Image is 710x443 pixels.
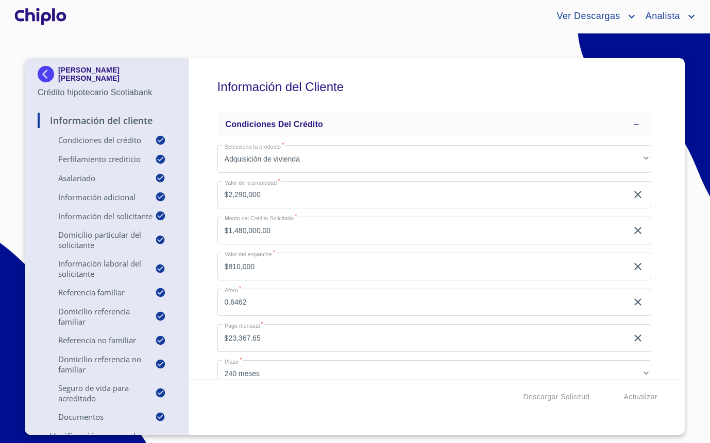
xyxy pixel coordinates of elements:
img: Docupass spot blue [38,66,58,82]
p: Información adicional [38,192,155,202]
button: clear input [632,332,644,344]
span: Descargar Solicitud [523,391,590,403]
p: Asalariado [38,173,155,183]
p: Documentos [38,412,155,422]
span: Condiciones del Crédito [226,120,323,129]
p: Domicilio Referencia Familiar [38,306,155,327]
p: Información Laboral del Solicitante [38,258,155,279]
p: Información del Cliente [38,114,176,127]
button: account of current user [638,8,698,25]
p: [PERSON_NAME] [PERSON_NAME] [58,66,176,82]
span: Actualizar [624,391,657,403]
p: Verificación General [38,430,176,442]
div: 240 meses [217,360,651,388]
button: Descargar Solicitud [519,387,594,406]
button: Actualizar [620,387,662,406]
p: Domicilio Particular del Solicitante [38,229,155,250]
button: clear input [632,224,644,237]
div: Condiciones del Crédito [217,112,651,137]
p: Condiciones del Crédito [38,135,155,145]
p: Perfilamiento crediticio [38,154,155,164]
button: clear input [632,296,644,308]
h5: Información del Cliente [217,66,651,108]
p: Crédito hipotecario Scotiabank [38,86,176,99]
button: clear input [632,188,644,201]
p: Información del Solicitante [38,211,155,221]
p: Referencia Familiar [38,287,155,297]
p: Referencia No Familiar [38,335,155,345]
p: Domicilio Referencia No Familiar [38,354,155,375]
button: account of current user [549,8,637,25]
span: Analista [638,8,685,25]
div: Adquisición de vivienda [217,145,651,173]
p: Seguro de Vida para Acreditado [38,383,155,403]
span: Ver Descargas [549,8,625,25]
button: clear input [632,260,644,273]
div: [PERSON_NAME] [PERSON_NAME] [38,66,176,86]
